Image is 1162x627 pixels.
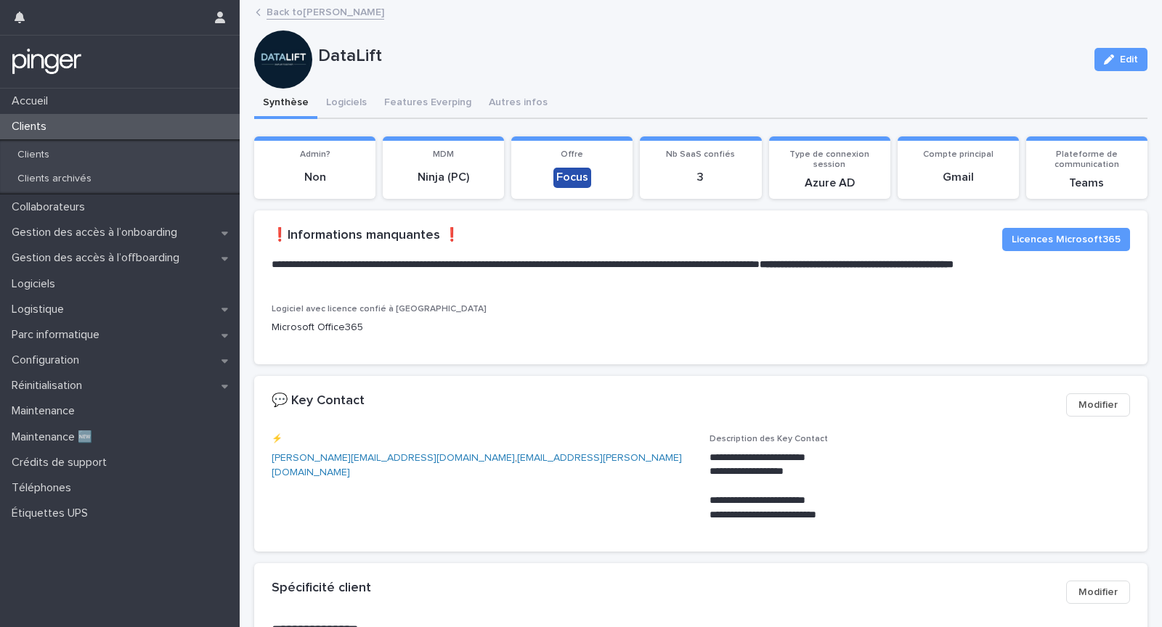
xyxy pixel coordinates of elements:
[6,94,60,108] p: Accueil
[6,404,86,418] p: Maintenance
[6,120,58,134] p: Clients
[272,228,460,244] h2: ❗️Informations manquantes ❗️
[778,176,882,190] p: Azure AD
[923,150,994,159] span: Compte principal
[6,507,99,520] p: Étiquettes UPS
[254,89,317,119] button: Synthèse
[6,456,118,470] p: Crédits de support
[272,393,365,409] h2: 💬 Key Contact
[318,46,1083,67] p: DataLift
[649,171,752,184] p: 3
[1078,585,1118,599] span: Modifier
[1066,581,1130,604] button: Modifier
[272,453,515,463] a: [PERSON_NAME][EMAIL_ADDRESS][DOMAIN_NAME]
[480,89,556,119] button: Autres infos
[12,47,82,76] img: mTgBEunGTSyRkCgitkcU
[1078,398,1118,412] span: Modifier
[317,89,375,119] button: Logiciels
[375,89,480,119] button: Features Everping
[710,435,828,443] span: Description des Key Contact
[6,430,104,444] p: Maintenance 🆕
[6,303,76,316] p: Logistique
[263,171,367,184] p: Non
[272,451,692,481] p: ,
[6,379,94,393] p: Réinitialisation
[1012,232,1121,247] span: Licences Microsoft365
[6,328,111,342] p: Parc informatique
[553,168,591,187] div: Focus
[6,277,67,291] p: Logiciels
[6,251,191,265] p: Gestion des accès à l’offboarding
[6,481,83,495] p: Téléphones
[1094,48,1147,71] button: Edit
[906,171,1010,184] p: Gmail
[1002,228,1130,251] button: Licences Microsoft365
[561,150,583,159] span: Offre
[272,581,371,597] h2: Spécificité client
[267,3,384,20] a: Back to[PERSON_NAME]
[6,173,103,185] p: Clients archivés
[272,435,283,443] span: ⚡️
[666,150,735,159] span: Nb SaaS confiés
[1055,150,1119,169] span: Plateforme de communication
[6,353,91,367] p: Configuration
[1066,393,1130,417] button: Modifier
[272,320,546,335] p: Microsoft Office365
[6,226,189,239] p: Gestion des accès à l’onboarding
[1035,176,1139,190] p: Teams
[272,305,487,313] span: Logiciel avec licence confié à [GEOGRAPHIC_DATA]
[6,200,97,214] p: Collaborateurs
[789,150,869,169] span: Type de connexion session
[300,150,330,159] span: Admin?
[391,171,495,184] p: Ninja (PC)
[6,149,61,161] p: Clients
[433,150,454,159] span: MDM
[1120,54,1138,65] span: Edit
